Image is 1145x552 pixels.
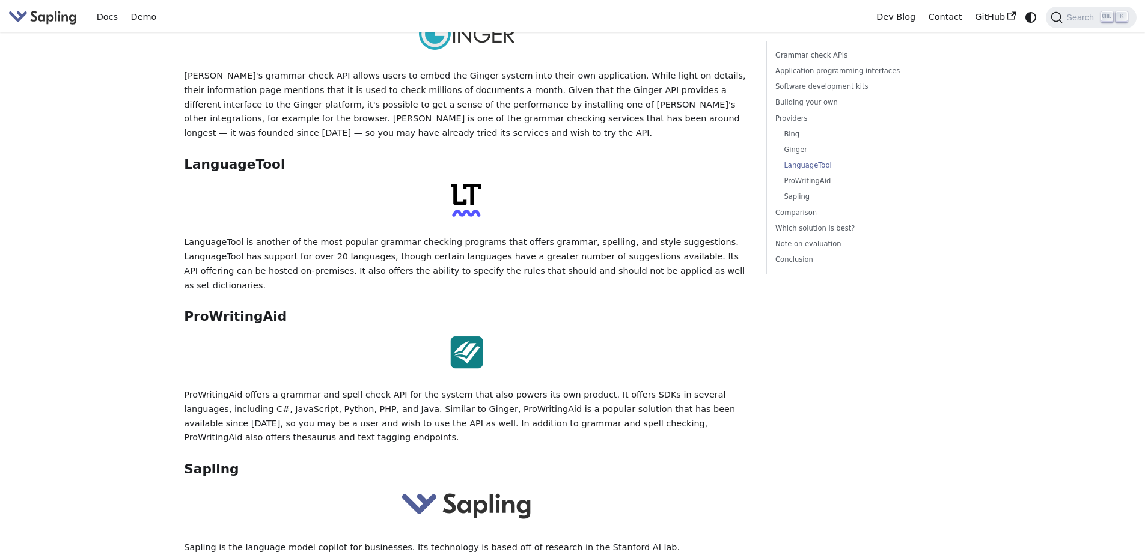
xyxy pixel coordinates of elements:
a: Building your own [775,97,938,108]
a: Grammar check APIs [775,50,938,61]
a: Which solution is best? [775,223,938,234]
a: Contact [922,8,969,26]
a: Providers [775,113,938,124]
img: Sapling [401,488,532,521]
p: ProWritingAid offers a grammar and spell check API for the system that also powers its own produc... [184,388,749,445]
a: Application programming interfaces [775,65,938,77]
a: LanguageTool [784,160,934,171]
a: Dev Blog [870,8,921,26]
h3: LanguageTool [184,157,749,173]
img: ProWritingAid [450,336,483,369]
a: Software development kits [775,81,938,93]
kbd: K [1116,11,1128,22]
a: Ginger [784,144,934,156]
span: Search [1063,13,1101,22]
img: Sapling.ai [8,8,77,26]
a: Sapling [784,191,934,202]
a: GitHub [968,8,1022,26]
p: [PERSON_NAME]'s grammar check API allows users to embed the Ginger system into their own applicat... [184,69,749,141]
button: Switch between dark and light mode (currently system mode) [1022,8,1040,26]
a: Bing [784,129,934,140]
h3: Sapling [184,461,749,478]
a: Note on evaluation [775,238,938,250]
a: Comparison [775,207,938,219]
button: Search (Ctrl+K) [1046,7,1136,28]
p: LanguageTool is another of the most popular grammar checking programs that offers grammar, spelli... [184,235,749,293]
a: Sapling.ai [8,8,81,26]
a: ProWritingAid [784,175,934,187]
img: Ginger [418,17,515,50]
a: Demo [124,8,163,26]
a: Docs [90,8,124,26]
img: LanguageTool [451,184,481,217]
a: Conclusion [775,254,938,265]
h3: ProWritingAid [184,309,749,325]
